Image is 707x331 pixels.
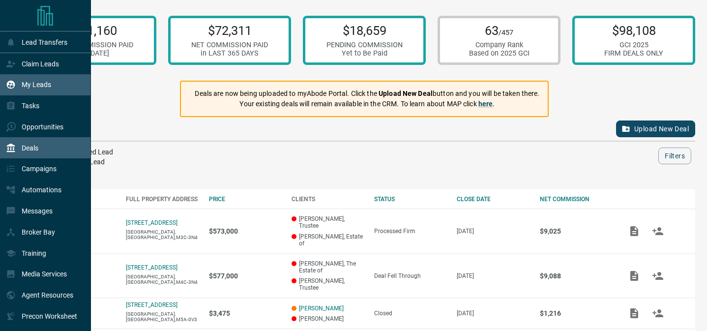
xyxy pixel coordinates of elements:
div: FULL PROPERTY ADDRESS [126,196,199,203]
p: $98,108 [604,23,663,38]
p: [PERSON_NAME], Trustee [292,215,364,229]
div: Company Rank [469,41,530,49]
div: Processed Firm [374,228,447,235]
button: Upload New Deal [616,120,695,137]
div: PRICE [209,196,282,203]
div: FIRM DEALS ONLY [604,49,663,58]
p: Deals are now being uploaded to myAbode Portal. Click the button and you will be taken there. [195,89,539,99]
p: [PERSON_NAME], Trustee [292,277,364,291]
p: $9,025 [540,227,613,235]
div: NET COMMISSION PAID [57,41,133,49]
p: 63 [469,23,530,38]
button: Filters [658,148,691,164]
p: $9,088 [540,272,613,280]
p: $72,311 [191,23,268,38]
div: CLOSE DATE [457,196,530,203]
div: Deal Fell Through [374,272,447,279]
p: [GEOGRAPHIC_DATA],[GEOGRAPHIC_DATA],M5A-0V3 [126,311,199,322]
span: Add / View Documents [622,309,646,316]
p: $3,475 [209,309,282,317]
span: Match Clients [646,272,670,279]
div: GCI 2025 [604,41,663,49]
div: in LAST 365 DAYS [191,49,268,58]
div: NET COMMISSION [540,196,613,203]
div: Closed [374,310,447,317]
div: Based on 2025 GCI [469,49,530,58]
strong: Upload New Deal [379,90,433,97]
div: Yet to Be Paid [326,49,403,58]
div: PENDING COMMISSION [326,41,403,49]
span: Match Clients [646,227,670,234]
div: in [DATE] [57,49,133,58]
div: STATUS [374,196,447,203]
p: [PERSON_NAME], Estate of [292,233,364,247]
span: /457 [499,29,513,37]
p: $577,000 [209,272,282,280]
a: [STREET_ADDRESS] [126,301,177,308]
span: Add / View Documents [622,227,646,234]
p: $61,160 [57,23,133,38]
p: $573,000 [209,227,282,235]
p: $18,659 [326,23,403,38]
p: [GEOGRAPHIC_DATA],[GEOGRAPHIC_DATA],M3C-3N4 [126,229,199,240]
p: [DATE] [457,228,530,235]
p: [DATE] [457,310,530,317]
div: NET COMMISSION PAID [191,41,268,49]
p: [PERSON_NAME], The Estate of [292,260,364,274]
a: [STREET_ADDRESS] [126,219,177,226]
p: Your existing deals will remain available in the CRM. To learn about MAP click . [195,99,539,109]
span: Match Clients [646,309,670,316]
p: [PERSON_NAME] [292,315,364,322]
p: $1,216 [540,309,613,317]
a: [PERSON_NAME] [299,305,344,312]
div: CLIENTS [292,196,364,203]
a: [STREET_ADDRESS] [126,264,177,271]
a: here [478,100,493,108]
p: [GEOGRAPHIC_DATA],[GEOGRAPHIC_DATA],M4C-3N4 [126,274,199,285]
p: [DATE] [457,272,530,279]
span: Add / View Documents [622,272,646,279]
